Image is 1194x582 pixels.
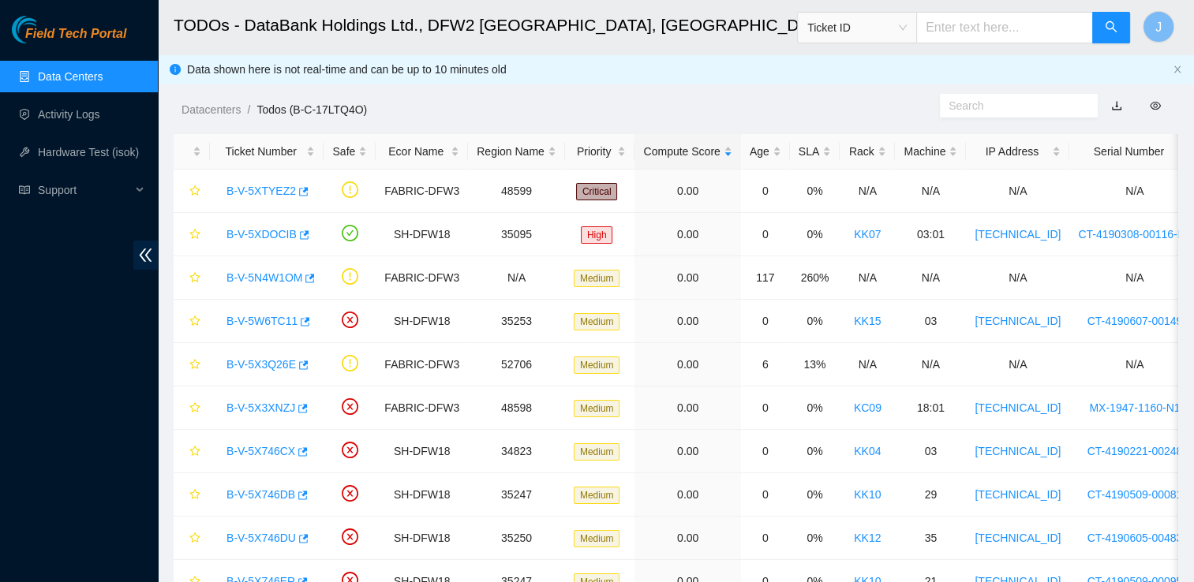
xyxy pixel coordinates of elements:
td: 0.00 [634,430,740,473]
td: 34823 [468,430,565,473]
span: Critical [576,183,618,200]
a: B-V-5X746DB [226,488,295,501]
td: 52706 [468,343,565,386]
span: star [189,359,200,371]
td: FABRIC-DFW3 [376,256,468,300]
td: N/A [966,343,1069,386]
button: star [182,352,201,377]
button: search [1092,12,1130,43]
button: star [182,308,201,334]
td: 0 [741,213,790,256]
td: N/A [966,256,1069,300]
span: read [19,185,30,196]
td: N/A [840,170,895,213]
td: 0 [741,386,790,430]
td: 0% [790,517,840,560]
td: 0% [790,473,840,517]
td: 0.00 [634,256,740,300]
td: N/A [895,170,966,213]
td: FABRIC-DFW3 [376,386,468,430]
a: KC09 [854,401,881,414]
a: MX-1947-1160-N1 [1089,401,1180,414]
span: Medium [574,530,620,547]
a: B-V-5X746CX [226,445,295,457]
td: 35095 [468,213,565,256]
td: 03 [895,300,966,343]
button: star [182,438,201,464]
span: Support [38,174,131,206]
span: star [189,402,200,415]
td: N/A [895,256,966,300]
span: star [189,446,200,458]
td: FABRIC-DFW3 [376,343,468,386]
td: 0 [741,517,790,560]
span: close-circle [342,398,358,415]
a: Datacenters [182,103,241,116]
a: KK12 [854,532,881,544]
td: SH-DFW18 [376,430,468,473]
span: Medium [574,400,620,417]
span: star [189,229,200,241]
a: [TECHNICAL_ID] [975,315,1061,327]
td: 0 [741,473,790,517]
a: B-V-5X746DU [226,532,296,544]
a: KK15 [854,315,881,327]
button: J [1143,11,1174,43]
a: Akamai TechnologiesField Tech Portal [12,28,126,49]
td: 0 [741,170,790,213]
span: close [1173,65,1182,74]
td: 35250 [468,517,565,560]
td: 0.00 [634,386,740,430]
button: star [182,395,201,420]
span: check-circle [342,225,358,241]
td: 0% [790,386,840,430]
td: N/A [840,256,895,300]
td: N/A [840,343,895,386]
td: 117 [741,256,790,300]
span: close-circle [342,312,358,328]
a: [TECHNICAL_ID] [975,488,1061,501]
td: 0.00 [634,473,740,517]
span: Ticket ID [807,16,907,39]
a: download [1111,99,1122,112]
td: 48599 [468,170,565,213]
a: B-V-5X3Q26E [226,358,296,371]
a: CT-4190607-00149 [1087,315,1183,327]
td: N/A [966,170,1069,213]
td: 48598 [468,386,565,430]
span: Medium [574,443,620,461]
td: N/A [895,343,966,386]
a: CT-4190509-00081 [1087,488,1183,501]
td: 0% [790,213,840,256]
span: close-circle [342,485,358,502]
td: 0.00 [634,300,740,343]
input: Search [949,97,1076,114]
a: B-V-5XDOCIB [226,228,297,241]
td: 0 [741,300,790,343]
span: exclamation-circle [342,268,358,285]
a: [TECHNICAL_ID] [975,532,1061,544]
td: 0.00 [634,343,740,386]
span: J [1155,17,1162,37]
span: exclamation-circle [342,181,358,198]
button: download [1099,93,1134,118]
td: 13% [790,343,840,386]
td: 6 [741,343,790,386]
td: SH-DFW18 [376,300,468,343]
td: 0.00 [634,170,740,213]
a: B-V-5XTYEZ2 [226,185,296,197]
button: star [182,265,201,290]
td: 260% [790,256,840,300]
a: B-V-5N4W1OM [226,271,302,284]
span: star [189,272,200,285]
img: Akamai Technologies [12,16,80,43]
td: 0% [790,430,840,473]
td: 03:01 [895,213,966,256]
span: High [581,226,613,244]
span: double-left [133,241,158,270]
span: close-circle [342,528,358,545]
span: Medium [574,487,620,504]
span: star [189,532,200,545]
td: 0% [790,170,840,213]
a: Data Centers [38,70,103,83]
